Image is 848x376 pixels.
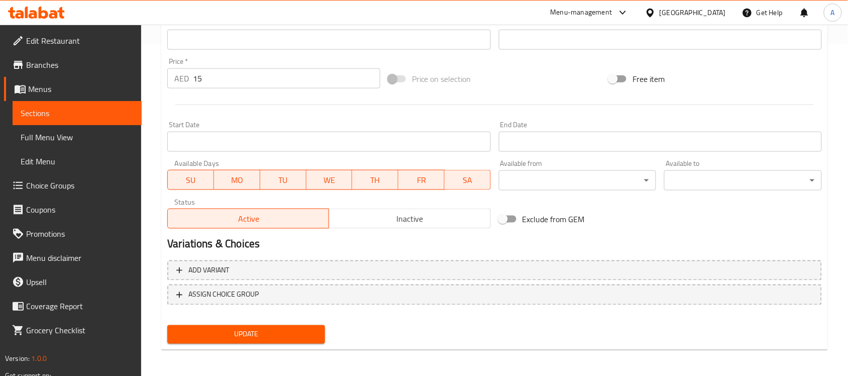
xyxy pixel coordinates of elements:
[660,7,726,18] div: [GEOGRAPHIC_DATA]
[26,300,134,312] span: Coverage Report
[499,170,657,191] div: ​
[175,328,317,341] span: Update
[174,72,189,84] p: AED
[551,7,612,19] div: Menu-management
[4,318,142,342] a: Grocery Checklist
[214,170,260,190] button: MO
[260,170,306,190] button: TU
[831,7,835,18] span: A
[26,228,134,240] span: Promotions
[193,68,380,88] input: Please enter price
[310,173,349,187] span: WE
[499,30,822,50] input: Please enter product sku
[21,131,134,143] span: Full Menu View
[188,289,259,301] span: ASSIGN CHOICE GROUP
[632,73,665,85] span: Free item
[167,325,325,344] button: Update
[188,264,229,277] span: Add variant
[13,125,142,149] a: Full Menu View
[26,204,134,216] span: Coupons
[167,260,822,281] button: Add variant
[4,270,142,294] a: Upsell
[664,170,822,191] div: ​
[445,170,491,190] button: SA
[218,173,256,187] span: MO
[356,173,394,187] span: TH
[522,213,585,225] span: Exclude from GEM
[13,149,142,173] a: Edit Menu
[26,179,134,192] span: Choice Groups
[26,252,134,264] span: Menu disclaimer
[4,53,142,77] a: Branches
[167,209,329,229] button: Active
[333,212,486,226] span: Inactive
[4,246,142,270] a: Menu disclaimer
[4,198,142,222] a: Coupons
[398,170,445,190] button: FR
[4,222,142,246] a: Promotions
[167,237,822,252] h2: Variations & Choices
[26,35,134,47] span: Edit Restaurant
[26,324,134,336] span: Grocery Checklist
[4,77,142,101] a: Menus
[402,173,441,187] span: FR
[5,352,30,365] span: Version:
[4,173,142,198] a: Choice Groups
[31,352,47,365] span: 1.0.0
[26,59,134,71] span: Branches
[264,173,302,187] span: TU
[306,170,353,190] button: WE
[21,155,134,167] span: Edit Menu
[167,285,822,305] button: ASSIGN CHOICE GROUP
[4,29,142,53] a: Edit Restaurant
[329,209,490,229] button: Inactive
[449,173,487,187] span: SA
[21,107,134,119] span: Sections
[167,170,214,190] button: SU
[352,170,398,190] button: TH
[167,30,490,50] input: Please enter product barcode
[412,73,471,85] span: Price on selection
[13,101,142,125] a: Sections
[172,173,210,187] span: SU
[26,276,134,288] span: Upsell
[172,212,325,226] span: Active
[4,294,142,318] a: Coverage Report
[28,83,134,95] span: Menus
